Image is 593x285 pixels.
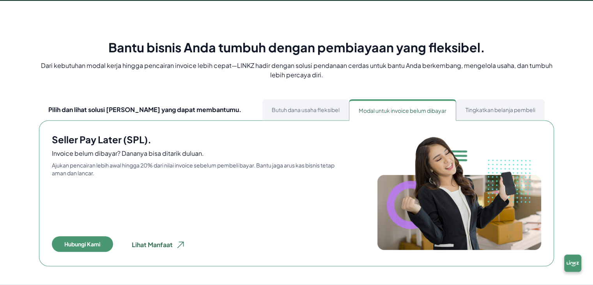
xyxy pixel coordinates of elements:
[108,40,485,55] h2: Bantu bisnis Anda tumbuh dengan pembiayaan yang fleksibel.
[349,99,456,120] button: Modal untuk invoice belum dibayar
[39,61,554,80] p: Dari kebutuhan modal kerja hingga pencairan invoice lebih cepat—LINKZ hadir dengan solusi pendana...
[52,236,113,252] button: Hubungi Kami
[456,99,545,120] button: Tingkatkan belanja pembeli
[262,99,349,120] button: Butuh dana usaha fleksibel
[52,149,204,158] h5: Invoice belum dibayar? Dananya bisa ditarik duluan.
[48,105,241,114] p: Pilih dan lihat solusi [PERSON_NAME] yang dapat membantumu.
[52,236,113,253] a: Hubungi Kami
[377,133,541,253] img: bgf_1
[126,236,191,253] button: Lihat Manfaat
[52,161,340,177] p: Ajukan pencairan lebih awal hingga 20% dari nilai invoice sebelum pembeli bayar. Bantu jaga arus ...
[52,133,151,146] h4: Seller Pay Later (SPL).
[560,252,585,277] img: chatbox-logo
